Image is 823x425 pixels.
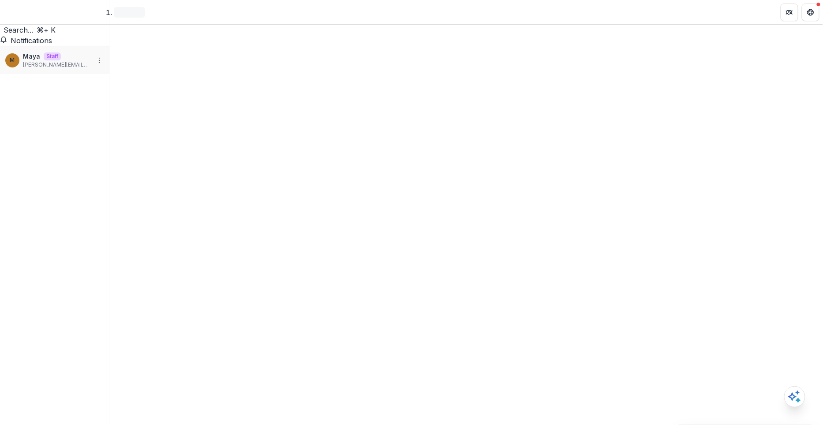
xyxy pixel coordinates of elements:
[37,25,56,35] div: ⌘ + K
[44,52,61,60] p: Staff
[94,55,105,66] button: More
[11,36,52,45] span: Notifications
[23,52,40,61] p: Maya
[4,26,33,34] span: Search...
[23,61,90,69] p: [PERSON_NAME][EMAIL_ADDRESS][DOMAIN_NAME]
[802,4,819,21] button: Get Help
[114,7,145,18] nav: breadcrumb
[10,57,15,63] div: Maya
[784,386,805,407] button: Open AI Assistant
[781,4,798,21] button: Partners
